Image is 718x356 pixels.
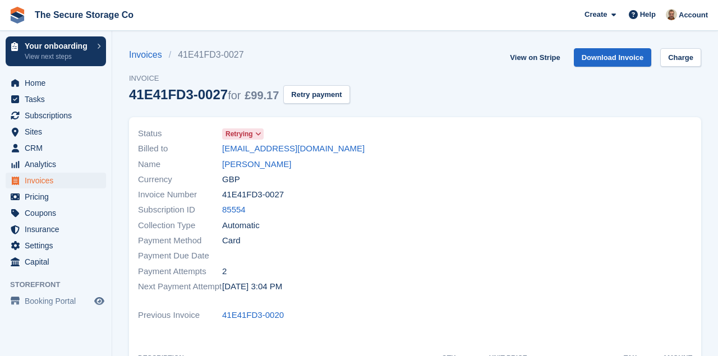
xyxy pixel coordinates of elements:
[25,173,92,188] span: Invoices
[505,48,564,67] a: View on Stripe
[25,91,92,107] span: Tasks
[6,156,106,172] a: menu
[6,140,106,156] a: menu
[10,279,112,290] span: Storefront
[6,205,106,221] a: menu
[228,89,241,101] span: for
[6,75,106,91] a: menu
[222,204,246,216] a: 85554
[30,6,138,24] a: The Secure Storage Co
[25,42,91,50] p: Your onboarding
[25,238,92,253] span: Settings
[25,75,92,91] span: Home
[6,91,106,107] a: menu
[225,129,253,139] span: Retrying
[138,204,222,216] span: Subscription ID
[6,254,106,270] a: menu
[6,36,106,66] a: Your onboarding View next steps
[25,52,91,62] p: View next steps
[6,293,106,309] a: menu
[129,48,169,62] a: Invoices
[129,73,350,84] span: Invoice
[222,234,241,247] span: Card
[25,205,92,221] span: Coupons
[25,221,92,237] span: Insurance
[283,85,349,104] button: Retry payment
[25,124,92,140] span: Sites
[666,9,677,20] img: Oliver Gemmil
[222,127,264,140] a: Retrying
[640,9,656,20] span: Help
[25,140,92,156] span: CRM
[25,254,92,270] span: Capital
[222,265,227,278] span: 2
[138,188,222,201] span: Invoice Number
[138,249,222,262] span: Payment Due Date
[679,10,708,21] span: Account
[93,294,106,308] a: Preview store
[138,127,222,140] span: Status
[222,280,282,293] time: 2025-08-17 14:04:05 UTC
[6,108,106,123] a: menu
[584,9,607,20] span: Create
[6,189,106,205] a: menu
[129,48,350,62] nav: breadcrumbs
[138,142,222,155] span: Billed to
[25,108,92,123] span: Subscriptions
[9,7,26,24] img: stora-icon-8386f47178a22dfd0bd8f6a31ec36ba5ce8667c1dd55bd0f319d3a0aa187defe.svg
[6,238,106,253] a: menu
[138,280,222,293] span: Next Payment Attempt
[25,189,92,205] span: Pricing
[25,156,92,172] span: Analytics
[138,309,222,322] span: Previous Invoice
[138,265,222,278] span: Payment Attempts
[222,158,291,171] a: [PERSON_NAME]
[222,142,365,155] a: [EMAIL_ADDRESS][DOMAIN_NAME]
[222,219,260,232] span: Automatic
[129,87,279,102] div: 41E41FD3-0027
[660,48,701,67] a: Charge
[25,293,92,309] span: Booking Portal
[222,173,240,186] span: GBP
[138,173,222,186] span: Currency
[6,221,106,237] a: menu
[222,309,284,322] a: 41E41FD3-0020
[6,173,106,188] a: menu
[138,158,222,171] span: Name
[245,89,279,101] span: £99.17
[222,188,284,201] span: 41E41FD3-0027
[574,48,652,67] a: Download Invoice
[138,234,222,247] span: Payment Method
[138,219,222,232] span: Collection Type
[6,124,106,140] a: menu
